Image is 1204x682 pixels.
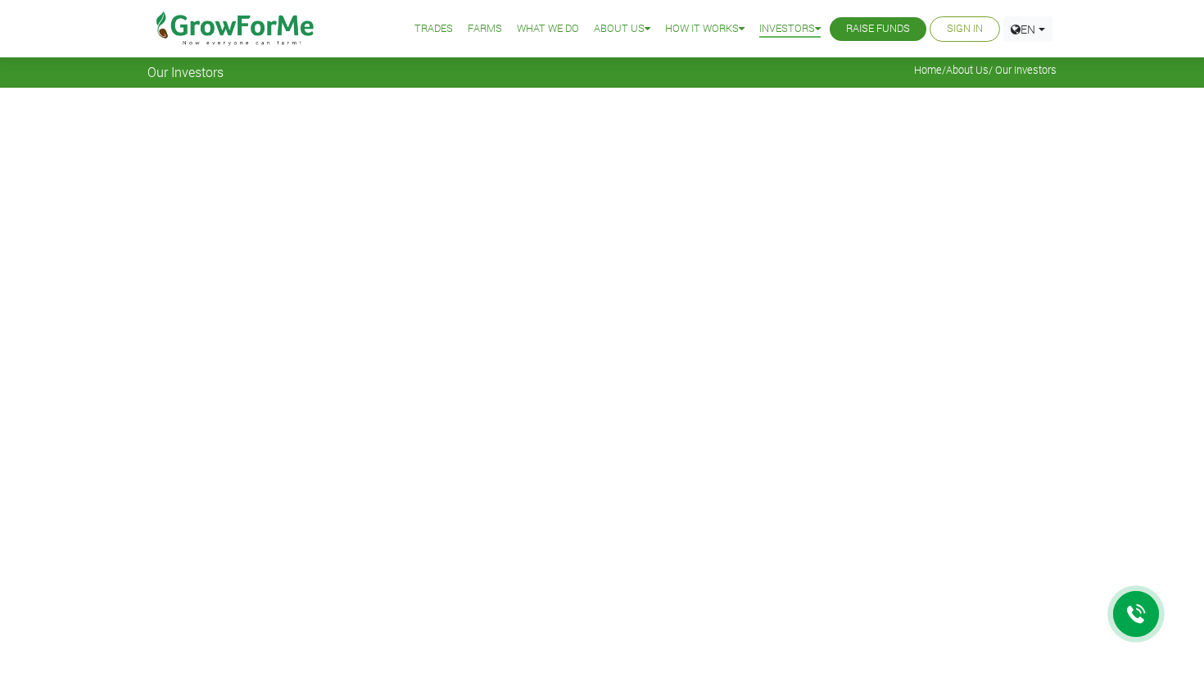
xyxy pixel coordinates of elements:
a: EN [1003,16,1052,42]
a: Raise Funds [846,20,910,38]
span: Our Investors [147,64,224,80]
a: Sign In [947,20,983,38]
span: / / Our Investors [914,64,1057,76]
a: Farms [468,20,502,38]
a: Trades [414,20,453,38]
a: About Us [594,20,650,38]
a: About Us [946,63,989,76]
a: What We Do [517,20,579,38]
a: Home [914,63,942,76]
a: How it Works [665,20,745,38]
a: Investors [759,20,821,38]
